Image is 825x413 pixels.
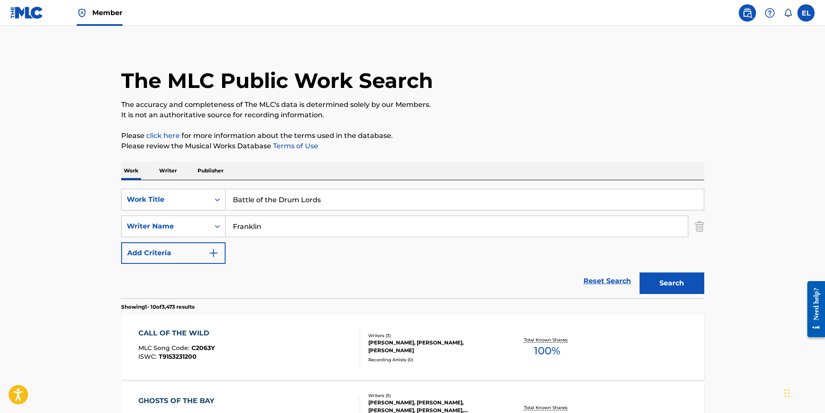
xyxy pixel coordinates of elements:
[368,392,499,399] div: Writers ( 5 )
[121,162,141,180] p: Work
[208,248,219,258] img: 9d2ae6d4665cec9f34b9.svg
[121,68,433,94] h1: The MLC Public Work Search
[368,357,499,363] div: Recording Artists ( 0 )
[77,8,87,18] img: Top Rightsholder
[742,8,753,18] img: search
[121,315,704,380] a: CALL OF THE WILDMLC Song Code:C2063YISWC:T9153231200Writers (3)[PERSON_NAME], [PERSON_NAME], [PER...
[534,343,560,359] span: 100 %
[784,9,792,17] div: Notifications
[191,344,215,352] span: C2063Y
[121,131,704,141] p: Please for more information about the terms used in the database.
[121,110,704,120] p: It is not an authoritative source for recording information.
[138,396,219,406] div: GHOSTS OF THE BAY
[92,8,122,18] span: Member
[368,339,499,354] div: [PERSON_NAME], [PERSON_NAME], [PERSON_NAME]
[801,275,825,344] iframe: Resource Center
[121,141,704,151] p: Please review the Musical Works Database
[127,194,204,205] div: Work Title
[739,4,756,22] a: Public Search
[138,344,191,352] span: MLC Song Code :
[271,142,318,150] a: Terms of Use
[524,337,570,343] p: Total Known Shares:
[695,216,704,237] img: Delete Criterion
[579,272,635,291] a: Reset Search
[784,380,790,406] div: Drag
[121,100,704,110] p: The accuracy and completeness of The MLC's data is determined solely by our Members.
[138,328,215,338] div: CALL OF THE WILD
[127,221,204,232] div: Writer Name
[524,404,570,411] p: Total Known Shares:
[761,4,778,22] div: Help
[138,353,159,360] span: ISWC :
[195,162,226,180] p: Publisher
[121,242,226,264] button: Add Criteria
[121,189,704,298] form: Search Form
[121,303,194,311] p: Showing 1 - 10 of 3,473 results
[10,6,44,19] img: MLC Logo
[368,332,499,339] div: Writers ( 3 )
[157,162,179,180] p: Writer
[640,272,704,294] button: Search
[797,4,815,22] div: User Menu
[765,8,775,18] img: help
[159,353,197,360] span: T9153231200
[782,372,825,413] iframe: Chat Widget
[146,131,180,140] a: click here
